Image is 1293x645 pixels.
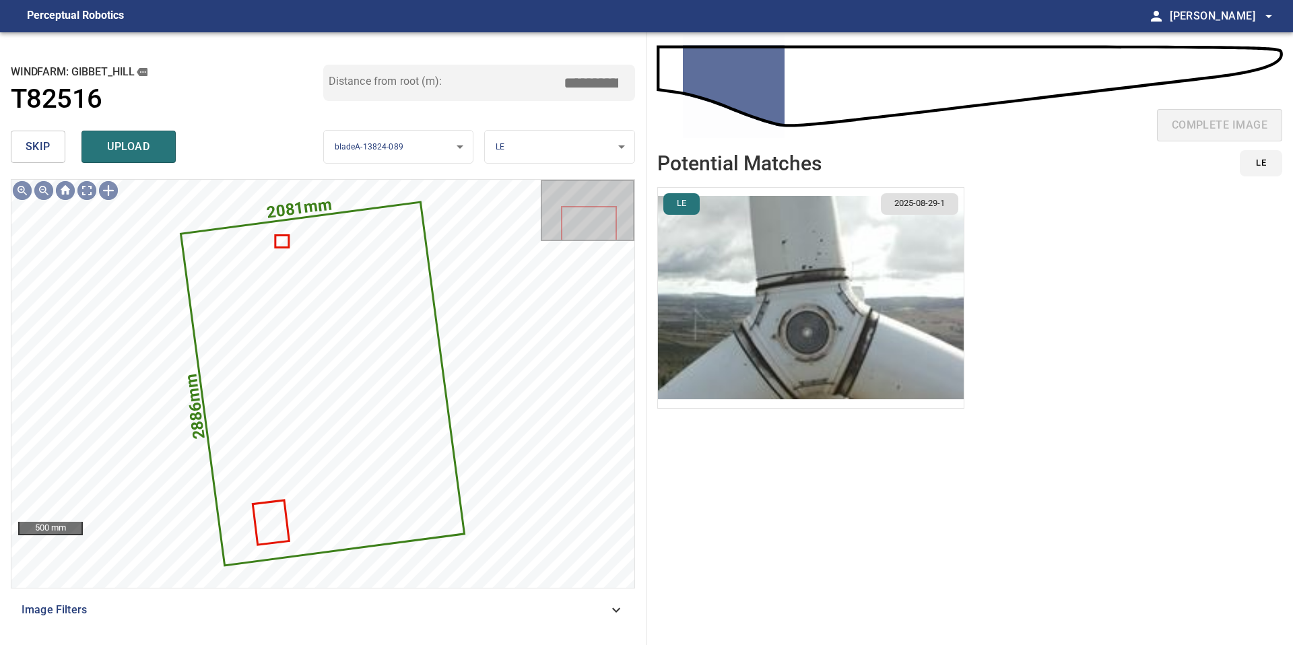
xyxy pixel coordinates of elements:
text: 2081mm [265,195,333,222]
span: upload [96,137,161,156]
span: bladeA-13824-089 [335,142,403,151]
h2: Potential Matches [657,152,822,174]
img: Go home [55,180,76,201]
a: T82516 [11,83,323,115]
button: upload [81,131,176,163]
span: LE [669,197,694,210]
text: 2886mm [181,372,209,440]
label: Distance from root (m): [329,76,442,87]
span: arrow_drop_down [1261,8,1277,24]
button: LE [663,193,700,215]
div: bladeA-13824-089 [324,130,473,164]
div: Image Filters [11,594,635,626]
span: 2025-08-29-1 [886,197,953,210]
h1: T82516 [11,83,102,115]
span: LE [1256,156,1266,171]
span: skip [26,137,51,156]
button: copy message details [135,65,150,79]
img: Toggle selection [98,180,119,201]
img: Zoom in [11,180,33,201]
span: Image Filters [22,602,608,618]
span: person [1148,8,1164,24]
button: [PERSON_NAME] [1164,3,1277,30]
span: [PERSON_NAME] [1170,7,1277,26]
div: LE [485,130,634,164]
button: LE [1240,150,1282,176]
button: skip [11,131,65,163]
h2: windfarm: Gibbet_Hill [11,65,323,79]
div: id [1232,150,1282,176]
span: LE [496,142,504,151]
img: Gibbet_Hill/T82516/2025-08-29-1/2025-08-29-1/inspectionData/image104wp111.jpg [658,188,964,408]
img: Toggle full page [76,180,98,201]
figcaption: Perceptual Robotics [27,5,124,27]
img: Zoom out [33,180,55,201]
